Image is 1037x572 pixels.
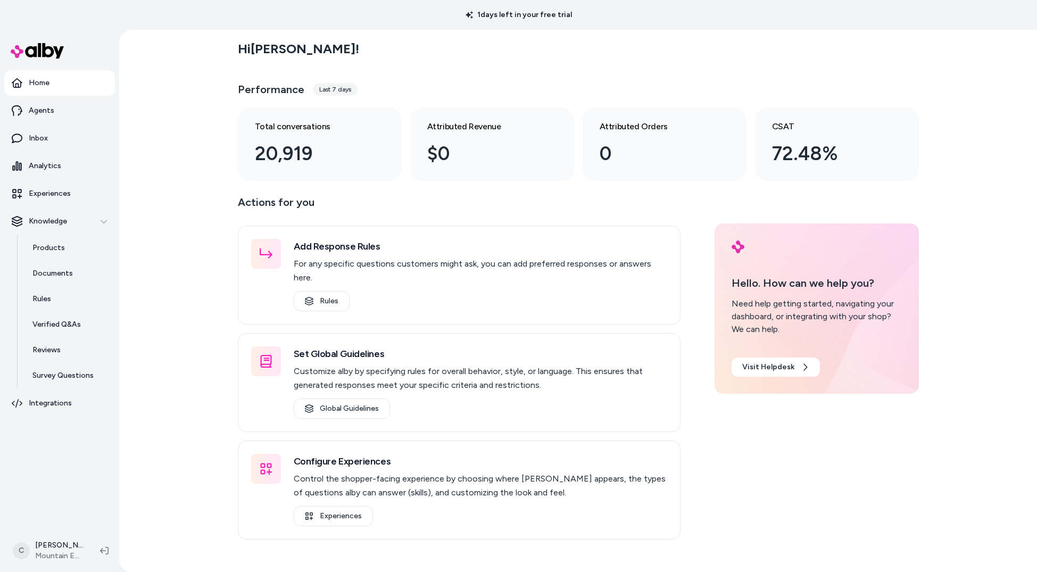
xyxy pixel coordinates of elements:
[4,209,115,234] button: Knowledge
[29,161,61,171] p: Analytics
[294,364,667,392] p: Customize alby by specifying rules for overall behavior, style, or language. This ensures that ge...
[427,139,540,168] div: $0
[459,10,578,20] p: 1 days left in your free trial
[294,291,350,311] a: Rules
[29,398,72,409] p: Integrations
[4,153,115,179] a: Analytics
[22,286,115,312] a: Rules
[294,346,667,361] h3: Set Global Guidelines
[238,82,304,97] h3: Performance
[294,454,667,469] h3: Configure Experiences
[32,243,65,253] p: Products
[600,139,712,168] div: 0
[410,107,574,181] a: Attributed Revenue $0
[22,337,115,363] a: Reviews
[22,363,115,388] a: Survey Questions
[294,239,667,254] h3: Add Response Rules
[294,472,667,500] p: Control the shopper-facing experience by choosing where [PERSON_NAME] appears, the types of quest...
[22,261,115,286] a: Documents
[35,551,83,561] span: Mountain Equipment Company
[4,70,115,96] a: Home
[255,120,368,133] h3: Total conversations
[4,391,115,416] a: Integrations
[11,43,64,59] img: alby Logo
[583,107,746,181] a: Attributed Orders 0
[732,297,902,336] div: Need help getting started, navigating your dashboard, or integrating with your shop? We can help.
[6,534,92,568] button: C[PERSON_NAME]Mountain Equipment Company
[29,188,71,199] p: Experiences
[238,107,402,181] a: Total conversations 20,919
[32,345,61,355] p: Reviews
[294,506,373,526] a: Experiences
[29,105,54,116] p: Agents
[294,257,667,285] p: For any specific questions customers might ask, you can add preferred responses or answers here.
[22,312,115,337] a: Verified Q&As
[732,358,820,377] a: Visit Helpdesk
[294,399,390,419] a: Global Guidelines
[35,540,83,551] p: [PERSON_NAME]
[238,194,681,219] p: Actions for you
[755,107,919,181] a: CSAT 72.48%
[32,294,51,304] p: Rules
[732,275,902,291] p: Hello. How can we help you?
[772,139,885,168] div: 72.48%
[600,120,712,133] h3: Attributed Orders
[772,120,885,133] h3: CSAT
[732,241,744,253] img: alby Logo
[4,126,115,151] a: Inbox
[238,41,359,57] h2: Hi [PERSON_NAME] !
[32,370,94,381] p: Survey Questions
[4,98,115,123] a: Agents
[4,181,115,206] a: Experiences
[13,542,30,559] span: C
[427,120,540,133] h3: Attributed Revenue
[29,133,48,144] p: Inbox
[22,235,115,261] a: Products
[313,83,358,96] div: Last 7 days
[32,319,81,330] p: Verified Q&As
[255,139,368,168] div: 20,919
[32,268,73,279] p: Documents
[29,78,49,88] p: Home
[29,216,67,227] p: Knowledge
